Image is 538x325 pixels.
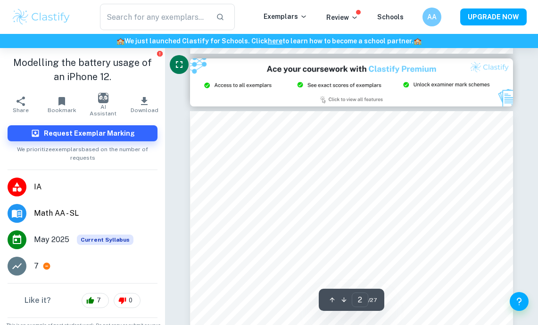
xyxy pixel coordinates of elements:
[98,93,108,103] img: AI Assistant
[34,208,157,219] span: Math AA - SL
[114,293,141,308] div: 0
[100,4,208,30] input: Search for any exemplars...
[91,296,106,305] span: 7
[268,37,282,45] a: here
[170,55,189,74] button: Fullscreen
[8,141,157,162] span: We prioritize exemplars based on the number of requests
[8,125,157,141] button: Request Exemplar Marking
[8,56,157,84] h1: Modelling the battery usage of an iPhone 12.
[34,181,157,193] span: IA
[131,107,158,114] span: Download
[414,37,422,45] span: 🏫
[25,295,51,306] h6: Like it?
[48,107,76,114] span: Bookmark
[116,37,124,45] span: 🏫
[77,235,133,245] div: This exemplar is based on the current syllabus. Feel free to refer to it for inspiration/ideas wh...
[82,293,109,308] div: 7
[377,13,404,21] a: Schools
[124,296,138,305] span: 0
[2,36,536,46] h6: We just launched Clastify for Schools. Click to learn how to become a school partner.
[11,8,71,26] img: Clastify logo
[422,8,441,26] button: AA
[427,12,438,22] h6: AA
[190,58,513,107] img: Ad
[124,91,166,118] button: Download
[326,12,358,23] p: Review
[88,104,118,117] span: AI Assistant
[510,292,529,311] button: Help and Feedback
[13,107,29,114] span: Share
[83,91,124,118] button: AI Assistant
[77,235,133,245] span: Current Syllabus
[368,296,377,304] span: / 27
[34,260,39,272] p: 7
[44,128,135,138] h6: Request Exemplar Marking
[34,234,69,245] span: May 2025
[41,91,83,118] button: Bookmark
[264,11,307,22] p: Exemplars
[460,8,527,25] button: UPGRADE NOW
[156,50,163,57] button: Report issue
